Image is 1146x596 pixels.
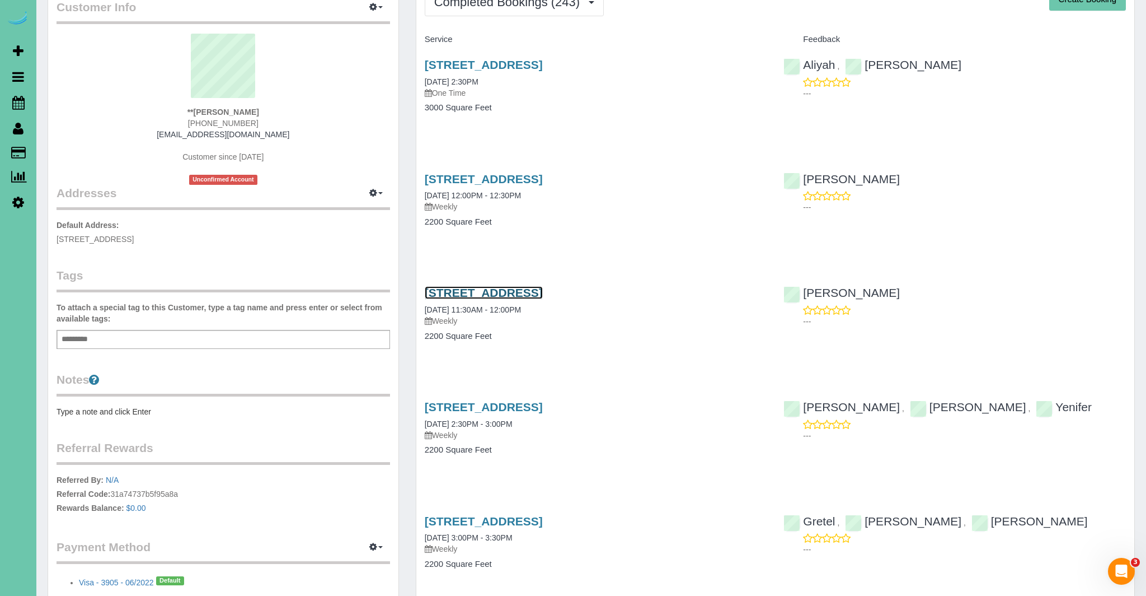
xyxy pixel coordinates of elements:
a: [DATE] 3:00PM - 3:30PM [425,533,513,542]
span: , [837,518,839,527]
h4: 3000 Square Feet [425,103,767,113]
a: [PERSON_NAME] [783,401,900,413]
span: , [1028,404,1030,413]
p: Weekly [425,201,767,212]
legend: Tags [57,267,390,292]
a: [PERSON_NAME] [845,515,961,528]
span: , [902,404,904,413]
p: Weekly [425,430,767,441]
legend: Notes [57,371,390,397]
iframe: Intercom live chat [1108,558,1135,585]
h4: Service [425,35,767,44]
span: [PHONE_NUMBER] [188,119,259,128]
h4: 2200 Square Feet [425,217,767,227]
p: One Time [425,87,767,99]
a: [PERSON_NAME] [783,286,900,299]
pre: Type a note and click Enter [57,406,390,417]
label: To attach a special tag to this Customer, type a tag name and press enter or select from availabl... [57,302,390,324]
a: [STREET_ADDRESS] [425,286,543,299]
a: N/A [106,476,119,485]
strong: **[PERSON_NAME] [187,108,259,117]
p: Weekly [425,315,767,327]
span: Unconfirmed Account [189,175,257,184]
a: [STREET_ADDRESS] [425,173,543,185]
span: Customer since [DATE] [182,152,264,161]
a: [DATE] 11:30AM - 12:00PM [425,305,521,314]
a: Gretel [783,515,835,528]
a: [DATE] 2:30PM [425,77,478,86]
p: 31a74737b5f95a8a [57,474,390,516]
h4: Feedback [783,35,1126,44]
h4: 2200 Square Feet [425,445,767,455]
h4: 2200 Square Feet [425,332,767,341]
a: [EMAIL_ADDRESS][DOMAIN_NAME] [157,130,289,139]
p: --- [803,316,1126,327]
a: [DATE] 12:00PM - 12:30PM [425,191,521,200]
p: Weekly [425,543,767,555]
span: [STREET_ADDRESS] [57,235,134,244]
label: Referral Code: [57,488,110,500]
legend: Referral Rewards [57,440,390,465]
img: Automaid Logo [7,11,29,27]
a: [STREET_ADDRESS] [425,515,543,528]
label: Default Address: [57,220,119,231]
a: Yenifer [1036,401,1092,413]
a: [STREET_ADDRESS] [425,401,543,413]
label: Rewards Balance: [57,502,124,514]
h4: 2200 Square Feet [425,560,767,569]
legend: Payment Method [57,539,390,564]
a: Aliyah [783,58,835,71]
span: , [964,518,966,527]
span: , [837,62,839,71]
a: [PERSON_NAME] [971,515,1088,528]
span: 3 [1131,558,1140,567]
a: [PERSON_NAME] [783,173,900,185]
p: --- [803,88,1126,99]
a: [PERSON_NAME] [910,401,1026,413]
a: [DATE] 2:30PM - 3:00PM [425,420,513,429]
p: --- [803,544,1126,555]
label: Referred By: [57,474,104,486]
a: [STREET_ADDRESS] [425,58,543,71]
span: Default [156,576,184,585]
a: [PERSON_NAME] [845,58,961,71]
p: --- [803,430,1126,441]
p: --- [803,202,1126,213]
a: $0.00 [126,504,146,513]
a: Visa - 3905 - 06/2022 [79,578,154,587]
